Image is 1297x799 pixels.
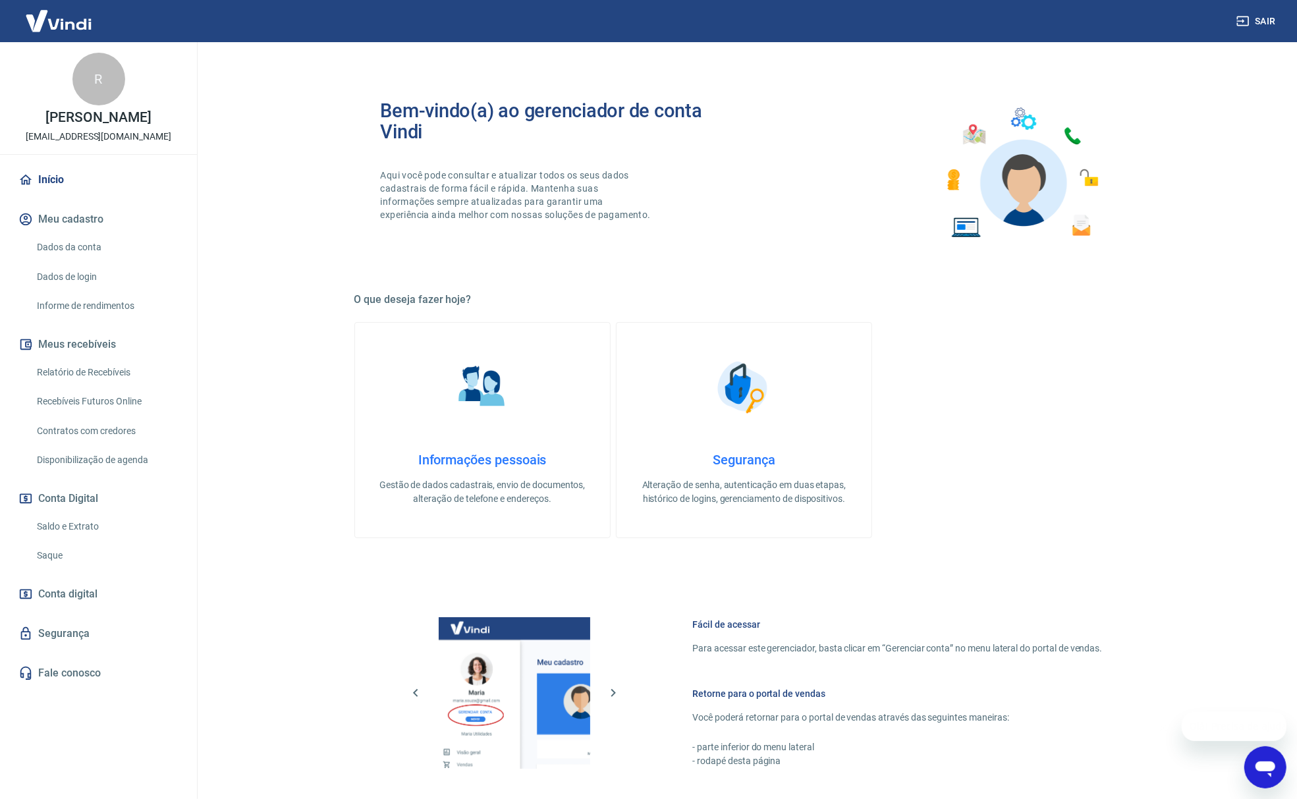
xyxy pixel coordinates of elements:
[32,447,181,474] a: Disponibilização de agenda
[638,452,850,468] h4: Segurança
[32,542,181,569] a: Saque
[354,322,611,538] a: Informações pessoaisInformações pessoaisGestão de dados cadastrais, envio de documentos, alteraçã...
[693,642,1103,655] p: Para acessar este gerenciador, basta clicar em “Gerenciar conta” no menu lateral do portal de ven...
[72,53,125,105] div: R
[1234,9,1281,34] button: Sair
[8,9,111,20] span: Olá! Precisa de ajuda?
[935,100,1108,246] img: Imagem de um avatar masculino com diversos icones exemplificando as funcionalidades do gerenciado...
[32,513,181,540] a: Saldo e Extrato
[693,618,1103,631] h6: Fácil de acessar
[32,292,181,319] a: Informe de rendimentos
[354,293,1134,306] h5: O que deseja fazer hoje?
[693,711,1103,725] p: Você poderá retornar para o portal de vendas através das seguintes maneiras:
[32,234,181,261] a: Dados da conta
[449,354,515,420] img: Informações pessoais
[638,478,850,506] p: Alteração de senha, autenticação em duas etapas, histórico de logins, gerenciamento de dispositivos.
[16,165,181,194] a: Início
[16,330,181,359] button: Meus recebíveis
[616,322,872,538] a: SegurançaSegurançaAlteração de senha, autenticação em duas etapas, histórico de logins, gerenciam...
[32,359,181,386] a: Relatório de Recebíveis
[32,418,181,445] a: Contratos com credores
[1182,712,1286,741] iframe: Mensagem da empresa
[693,687,1103,700] h6: Retorne para o portal de vendas
[439,617,590,769] img: Imagem da dashboard mostrando o botão de gerenciar conta na sidebar no lado esquerdo
[26,130,171,144] p: [EMAIL_ADDRESS][DOMAIN_NAME]
[1244,746,1286,788] iframe: Botão para abrir a janela de mensagens
[16,205,181,234] button: Meu cadastro
[693,754,1103,768] p: - rodapé desta página
[381,169,653,221] p: Aqui você pode consultar e atualizar todos os seus dados cadastrais de forma fácil e rápida. Mant...
[16,619,181,648] a: Segurança
[32,388,181,415] a: Recebíveis Futuros Online
[32,263,181,290] a: Dados de login
[16,580,181,609] a: Conta digital
[38,585,97,603] span: Conta digital
[376,452,589,468] h4: Informações pessoais
[376,478,589,506] p: Gestão de dados cadastrais, envio de documentos, alteração de telefone e endereços.
[381,100,744,142] h2: Bem-vindo(a) ao gerenciador de conta Vindi
[1150,715,1176,741] iframe: Fechar mensagem
[16,1,101,41] img: Vindi
[16,484,181,513] button: Conta Digital
[16,659,181,688] a: Fale conosco
[693,740,1103,754] p: - parte inferior do menu lateral
[45,111,151,124] p: [PERSON_NAME]
[711,354,777,420] img: Segurança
